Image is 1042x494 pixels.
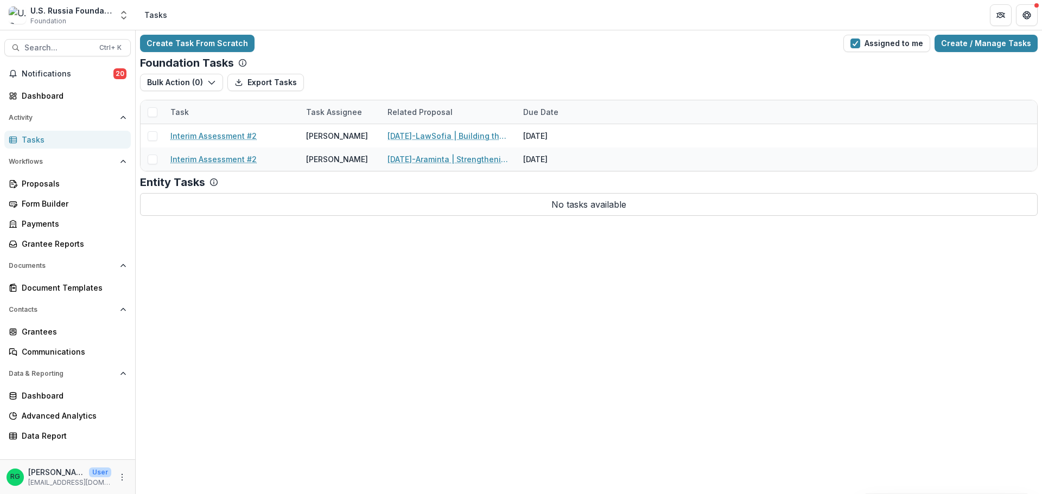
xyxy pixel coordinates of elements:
[22,178,122,189] div: Proposals
[517,100,598,124] div: Due Date
[4,175,131,193] a: Proposals
[140,35,255,52] a: Create Task From Scratch
[227,74,304,91] button: Export Tasks
[22,390,122,401] div: Dashboard
[4,301,131,318] button: Open Contacts
[30,16,66,26] span: Foundation
[4,343,131,361] a: Communications
[22,90,122,101] div: Dashboard
[28,466,85,478] p: [PERSON_NAME]
[4,195,131,213] a: Form Builder
[22,238,122,249] div: Grantee Reports
[4,235,131,253] a: Grantee Reports
[140,176,205,189] p: Entity Tasks
[1016,4,1038,26] button: Get Help
[4,387,131,405] a: Dashboard
[140,56,234,69] p: Foundation Tasks
[381,100,517,124] div: Related Proposal
[24,43,93,53] span: Search...
[22,346,122,357] div: Communications
[28,478,111,487] p: [EMAIL_ADDRESS][DOMAIN_NAME]
[170,153,257,165] a: Interim Assessment #2
[144,9,167,21] div: Tasks
[9,114,116,121] span: Activity
[935,35,1038,52] a: Create / Manage Tasks
[4,279,131,297] a: Document Templates
[387,153,510,165] a: [DATE]-Araminta | Strengthening Capacities of Russian Human Rights Defenders to Develop the Busin...
[4,131,131,149] a: Tasks
[517,106,565,118] div: Due Date
[306,153,368,165] div: [PERSON_NAME]
[116,4,131,26] button: Open entity switcher
[4,109,131,126] button: Open Activity
[9,306,116,313] span: Contacts
[140,74,223,91] button: Bulk Action (0)
[22,282,122,293] div: Document Templates
[306,130,368,142] div: [PERSON_NAME]
[4,39,131,56] button: Search...
[300,100,381,124] div: Task Assignee
[140,193,1038,216] p: No tasks available
[170,130,257,142] a: Interim Assessment #2
[22,218,122,229] div: Payments
[517,124,598,147] div: [DATE]
[4,87,131,105] a: Dashboard
[300,106,368,118] div: Task Assignee
[4,65,131,82] button: Notifications20
[843,35,930,52] button: Assigned to me
[990,4,1012,26] button: Partners
[97,42,124,54] div: Ctrl + K
[140,7,171,23] nav: breadcrumb
[164,100,300,124] div: Task
[4,153,131,170] button: Open Workflows
[381,106,459,118] div: Related Proposal
[4,323,131,341] a: Grantees
[116,471,129,484] button: More
[10,473,20,480] div: Ruslan Garipov
[9,370,116,377] span: Data & Reporting
[4,257,131,274] button: Open Documents
[387,130,510,142] a: [DATE]-LawSofia | Building the next generation of democratic human rights lawyers
[22,69,113,79] span: Notifications
[89,467,111,477] p: User
[4,215,131,233] a: Payments
[4,365,131,382] button: Open Data & Reporting
[164,106,195,118] div: Task
[113,68,126,79] span: 20
[9,158,116,165] span: Workflows
[22,410,122,421] div: Advanced Analytics
[22,430,122,441] div: Data Report
[4,407,131,425] a: Advanced Analytics
[517,147,598,171] div: [DATE]
[9,262,116,270] span: Documents
[22,326,122,337] div: Grantees
[30,5,112,16] div: U.S. Russia Foundation
[22,198,122,209] div: Form Builder
[4,427,131,445] a: Data Report
[22,134,122,145] div: Tasks
[9,7,26,24] img: U.S. Russia Foundation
